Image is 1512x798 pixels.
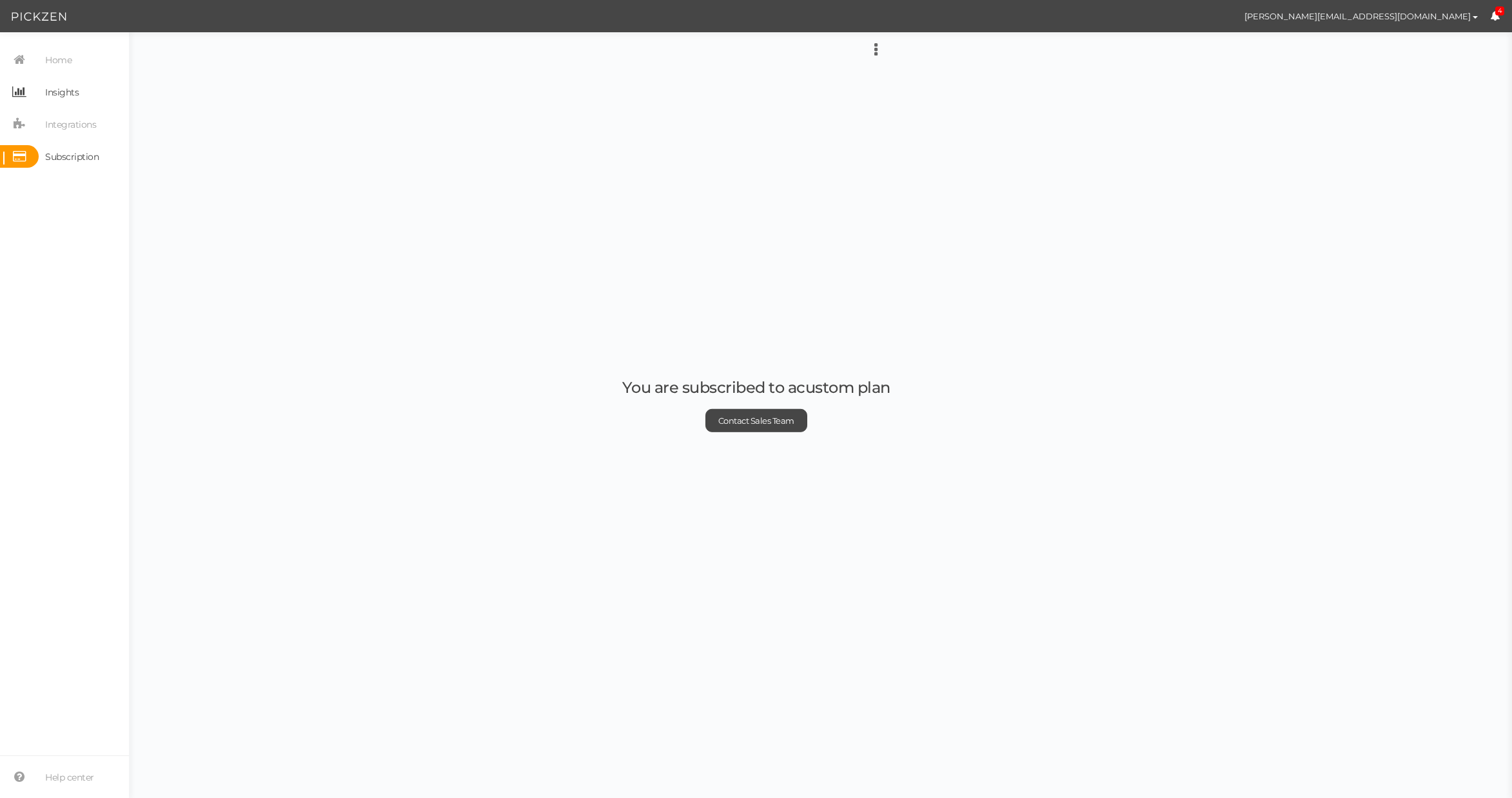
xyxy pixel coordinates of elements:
span: Home [45,50,72,70]
b: custom plan [796,377,890,396]
span: 4 [1495,6,1505,16]
img: Pickzen logo [12,9,66,25]
span: Insights [45,82,79,103]
span: Help center [45,767,94,788]
span: Subscription [45,146,99,167]
span: [PERSON_NAME][EMAIL_ADDRESS][DOMAIN_NAME] [1244,11,1471,21]
img: d72b7d863f6005cc4e963d3776029e7f [1210,5,1232,28]
span: You are subscribed to a [622,377,797,396]
span: Integrations [45,114,96,135]
button: [PERSON_NAME][EMAIL_ADDRESS][DOMAIN_NAME] [1232,5,1490,27]
span: Contact Sales Team [718,415,794,426]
